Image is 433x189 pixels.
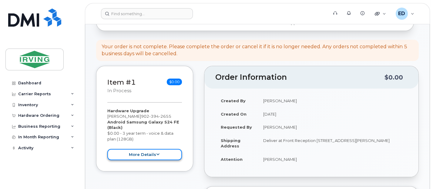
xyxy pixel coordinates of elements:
[221,138,240,149] strong: Shipping Address
[258,134,408,153] td: Deliver at Front Reception [STREET_ADDRESS][PERSON_NAME]
[221,112,247,116] strong: Created On
[391,8,418,20] div: Ela Doria
[258,94,408,107] td: [PERSON_NAME]
[258,153,408,166] td: [PERSON_NAME]
[398,10,405,17] span: ED
[107,108,149,113] strong: Hardware Upgrade
[221,98,246,103] strong: Created By
[371,8,390,20] div: Quicklinks
[107,78,136,86] a: Item #1
[167,79,182,85] span: $0.00
[141,114,171,119] span: 902
[258,107,408,121] td: [DATE]
[107,149,182,160] button: more details
[107,120,179,130] strong: Android Samsung Galaxy S24 FE (Black)
[149,114,159,119] span: 394
[159,114,171,119] span: 2655
[215,73,384,82] h2: Order Information
[258,120,408,134] td: [PERSON_NAME]
[107,88,131,93] small: in process
[101,8,193,19] input: Find something...
[221,125,252,130] strong: Requested By
[384,72,403,83] div: $0.00
[102,43,413,57] div: Your order is not complete. Please complete the order or cancel it if it is no longer needed. Any...
[221,157,243,162] strong: Attention
[107,108,182,160] div: [PERSON_NAME] $0.00 - 3 year term - voice & data plan (128GB)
